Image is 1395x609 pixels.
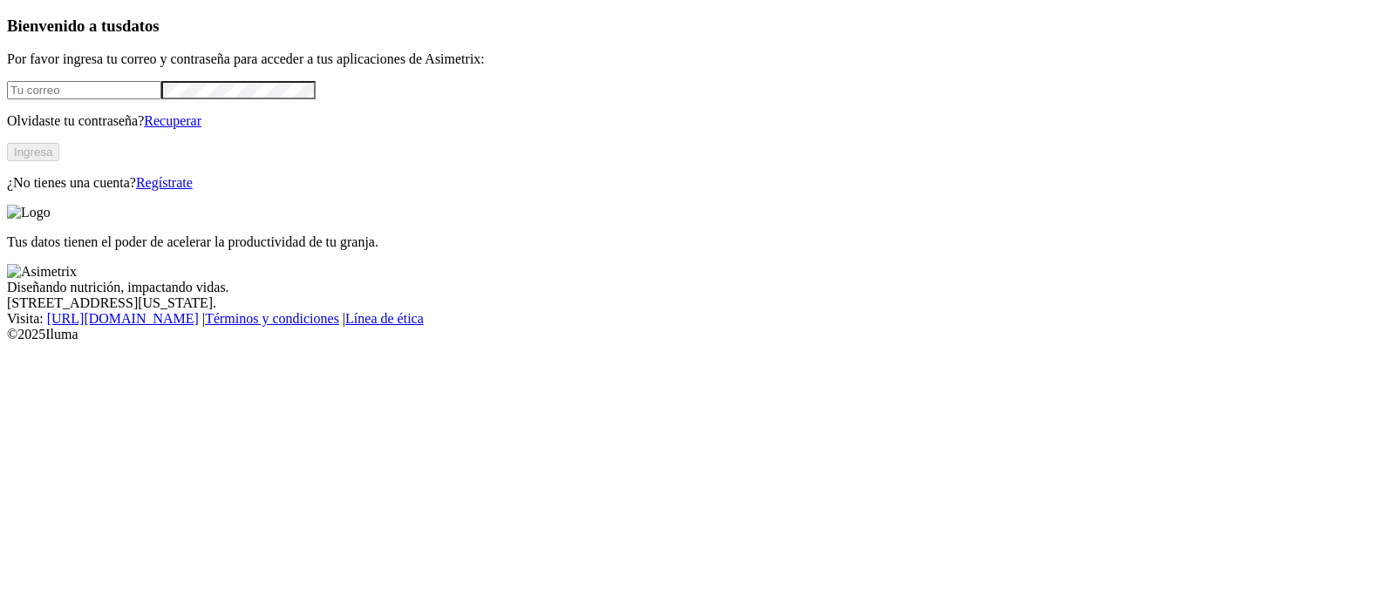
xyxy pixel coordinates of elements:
img: Asimetrix [7,264,77,280]
a: Línea de ética [345,311,424,326]
img: Logo [7,205,51,220]
span: datos [122,17,160,35]
input: Tu correo [7,81,161,99]
p: Olvidaste tu contraseña? [7,113,1388,129]
div: © 2025 Iluma [7,327,1388,342]
a: Términos y condiciones [205,311,339,326]
a: Recuperar [144,113,201,128]
a: Regístrate [136,175,193,190]
a: [URL][DOMAIN_NAME] [47,311,199,326]
div: Diseñando nutrición, impactando vidas. [7,280,1388,295]
p: Tus datos tienen el poder de acelerar la productividad de tu granja. [7,234,1388,250]
button: Ingresa [7,143,59,161]
div: Visita : | | [7,311,1388,327]
div: [STREET_ADDRESS][US_STATE]. [7,295,1388,311]
p: ¿No tienes una cuenta? [7,175,1388,191]
h3: Bienvenido a tus [7,17,1388,36]
p: Por favor ingresa tu correo y contraseña para acceder a tus aplicaciones de Asimetrix: [7,51,1388,67]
